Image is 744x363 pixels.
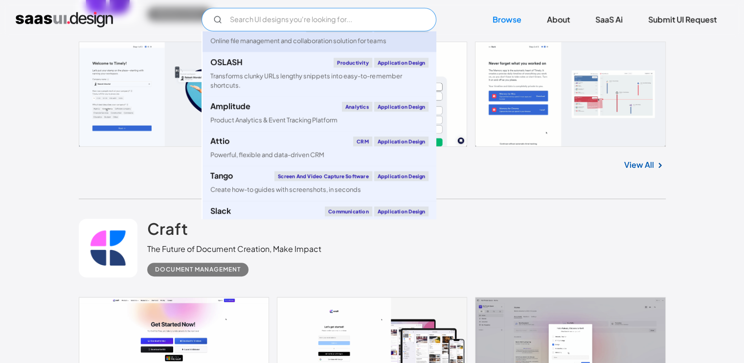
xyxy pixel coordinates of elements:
[334,58,372,68] div: Productivity
[374,102,429,112] div: Application Design
[202,8,436,31] form: Email Form
[210,115,338,125] div: Product Analytics & Event Tracking Platform
[203,131,436,165] a: AttioCRMApplication DesignPowerful, flexible and data-driven CRM
[210,58,243,66] div: OSLASH
[16,12,113,27] a: home
[325,206,372,216] div: Communication
[203,96,436,131] a: AmplitudeAnalyticsApplication DesignProduct Analytics & Event Tracking Platform
[210,137,229,145] div: Attio
[202,8,436,31] input: Search UI designs you're looking for...
[210,172,233,180] div: Tango
[210,102,250,110] div: Amplitude
[210,185,361,194] div: Create how-to guides with screenshots, in seconds
[374,58,429,68] div: Application Design
[481,9,533,30] a: Browse
[210,150,324,159] div: Powerful, flexible and data-driven CRM
[342,102,372,112] div: Analytics
[374,136,429,146] div: Application Design
[535,9,582,30] a: About
[624,159,654,171] a: View All
[210,23,270,31] div: Zoho WorkDrive
[584,9,634,30] a: SaaS Ai
[203,201,436,235] a: SlackCommunicationApplication DesignPeople, tools and communication in one place.
[203,17,436,51] a: Zoho WorkDriveDocument ManagementApplication DesignOnline file management and collaboration solut...
[274,171,372,181] div: Screen and Video Capture Software
[147,219,188,243] a: Craft
[374,171,429,181] div: Application Design
[210,207,231,215] div: Slack
[210,36,386,45] div: Online file management and collaboration solution for teams
[147,219,188,238] h2: Craft
[155,264,241,275] div: Document Management
[210,71,428,90] div: Transforms clunky URLs lengthy snippets into easy-to-remember shortcuts.
[203,165,436,200] a: TangoScreen and Video Capture SoftwareApplication DesignCreate how-to guides with screenshots, in...
[353,136,372,146] div: CRM
[147,243,321,255] div: The Future of Document Creation, Make Impact
[203,52,436,96] a: OSLASHProductivityApplication DesignTransforms clunky URLs lengthy snippets into easy-to-remember...
[374,206,429,216] div: Application Design
[636,9,728,30] a: Submit UI Request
